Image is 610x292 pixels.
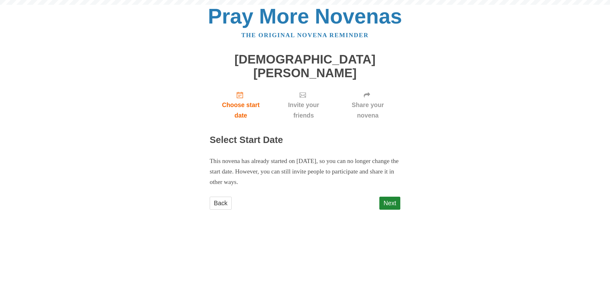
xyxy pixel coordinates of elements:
[210,86,272,124] a: Choose start date
[210,156,400,187] p: This novena has already started on [DATE], so you can no longer change the start date. However, y...
[208,4,402,28] a: Pray More Novenas
[210,197,232,210] a: Back
[379,197,400,210] a: Next
[278,100,329,121] span: Invite your friends
[210,135,400,145] h2: Select Start Date
[216,100,266,121] span: Choose start date
[241,32,369,38] a: The original novena reminder
[342,100,394,121] span: Share your novena
[272,86,335,124] a: Invite your friends
[335,86,400,124] a: Share your novena
[210,53,400,80] h1: [DEMOGRAPHIC_DATA][PERSON_NAME]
